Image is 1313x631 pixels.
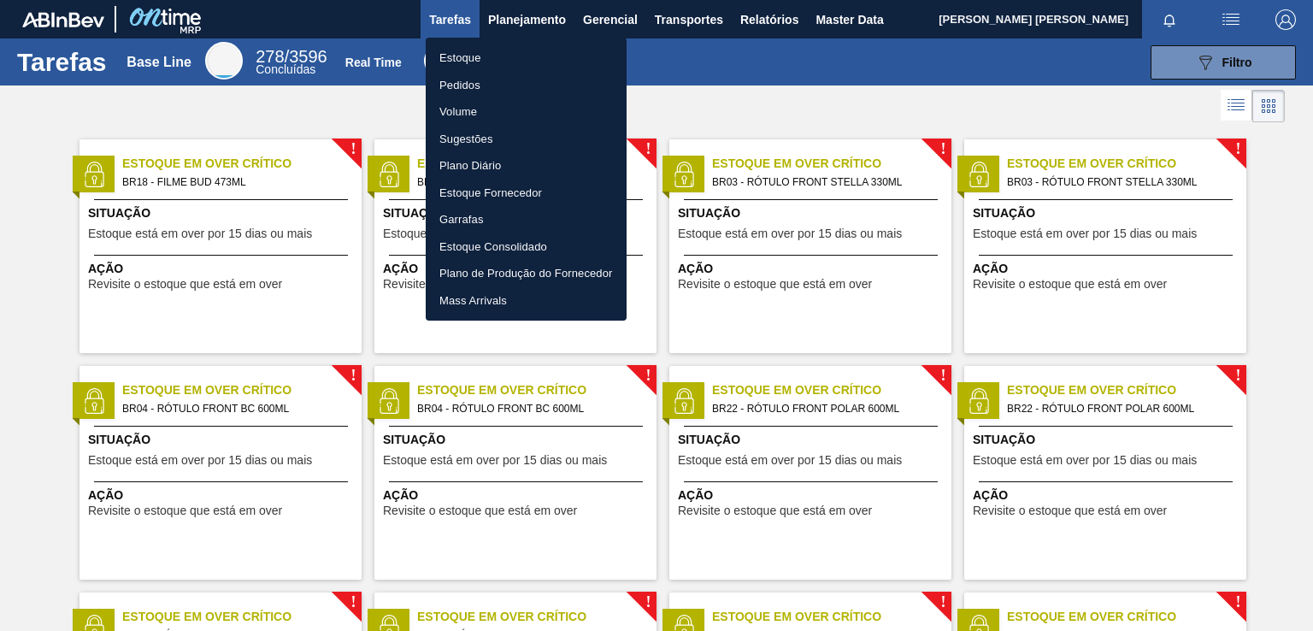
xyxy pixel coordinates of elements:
[426,44,627,72] a: Estoque
[426,287,627,315] a: Mass Arrivals
[426,72,627,99] a: Pedidos
[426,180,627,207] a: Estoque Fornecedor
[426,152,627,180] a: Plano Diário
[426,98,627,126] a: Volume
[426,260,627,287] a: Plano de Produção do Fornecedor
[426,126,627,153] a: Sugestões
[426,206,627,233] a: Garrafas
[426,233,627,261] a: Estoque Consolidado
